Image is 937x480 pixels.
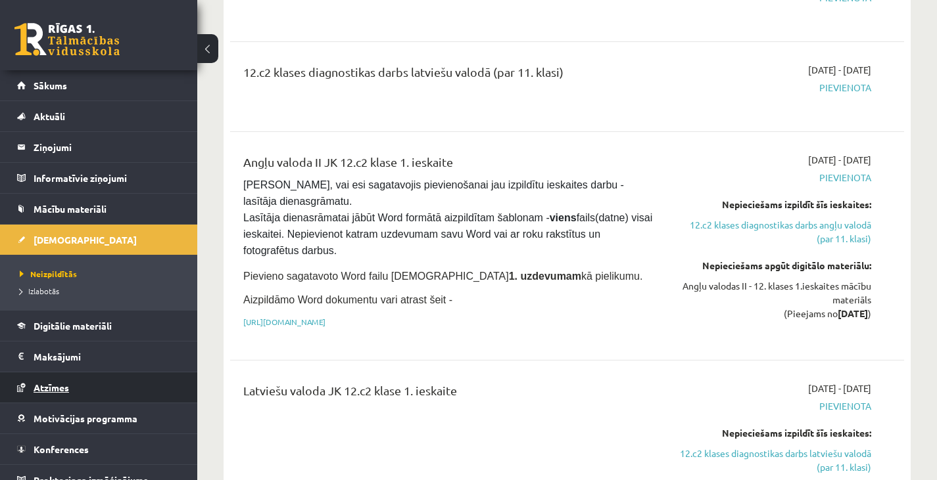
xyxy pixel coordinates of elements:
a: [DEMOGRAPHIC_DATA] [17,225,181,255]
a: Sākums [17,70,181,100]
a: Aktuāli [17,101,181,131]
span: Neizpildītās [20,269,77,279]
span: [PERSON_NAME], vai esi sagatavojis pievienošanai jau izpildītu ieskaites darbu - lasītāja dienasg... [243,179,656,256]
div: Nepieciešams izpildīt šīs ieskaites: [675,426,871,440]
a: Mācību materiāli [17,194,181,224]
span: Motivācijas programma [34,412,137,424]
a: Izlabotās [20,285,184,297]
span: Digitālie materiāli [34,320,112,332]
strong: viens [550,212,577,223]
span: Pievieno sagatavoto Word failu [DEMOGRAPHIC_DATA] kā pielikumu. [243,271,642,282]
a: Neizpildītās [20,268,184,280]
a: 12.c2 klases diagnostikas darbs latviešu valodā (par 11. klasi) [675,447,871,474]
span: Pievienota [675,81,871,95]
strong: [DATE] [838,307,868,319]
legend: Ziņojumi [34,132,181,162]
div: Nepieciešams izpildīt šīs ieskaites: [675,198,871,211]
a: Rīgas 1. Tālmācības vidusskola [14,23,120,56]
a: Atzīmes [17,372,181,403]
span: Pievienota [675,171,871,185]
div: 12.c2 klases diagnostikas darbs latviešu valodā (par 11. klasi) [243,63,656,87]
span: [DATE] - [DATE] [808,63,871,77]
a: [URL][DOMAIN_NAME] [243,316,325,327]
a: Konferences [17,434,181,464]
span: Konferences [34,443,89,455]
div: Angļu valoda II JK 12.c2 klase 1. ieskaite [243,153,656,177]
legend: Maksājumi [34,341,181,372]
span: [DATE] - [DATE] [808,382,871,395]
span: Atzīmes [34,382,69,393]
span: [DEMOGRAPHIC_DATA] [34,234,137,246]
span: Izlabotās [20,286,59,296]
div: Latviešu valoda JK 12.c2 klase 1. ieskaite [243,382,656,406]
a: Maksājumi [17,341,181,372]
span: Pievienota [675,399,871,413]
div: Angļu valodas II - 12. klases 1.ieskaites mācību materiāls (Pieejams no ) [675,279,871,320]
legend: Informatīvie ziņojumi [34,163,181,193]
span: Aktuāli [34,110,65,122]
span: [DATE] - [DATE] [808,153,871,167]
a: Digitālie materiāli [17,311,181,341]
span: Aizpildāmo Word dokumentu vari atrast šeit - [243,294,452,305]
a: Informatīvie ziņojumi [17,163,181,193]
span: Mācību materiāli [34,203,107,215]
div: Nepieciešams apgūt digitālo materiālu: [675,259,871,273]
strong: 1. uzdevumam [509,271,581,282]
span: Sākums [34,79,67,91]
a: Motivācijas programma [17,403,181,433]
a: Ziņojumi [17,132,181,162]
a: 12.c2 klases diagnostikas darbs angļu valodā (par 11. klasi) [675,218,871,246]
